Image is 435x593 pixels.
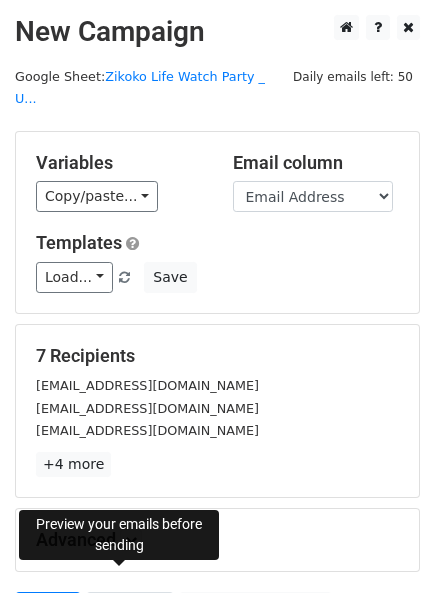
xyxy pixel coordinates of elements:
[36,401,259,416] small: [EMAIL_ADDRESS][DOMAIN_NAME]
[36,345,399,367] h5: 7 Recipients
[335,497,435,593] iframe: Chat Widget
[36,452,111,477] a: +4 more
[36,378,259,393] small: [EMAIL_ADDRESS][DOMAIN_NAME]
[36,181,158,212] a: Copy/paste...
[144,262,196,293] button: Save
[36,232,122,253] a: Templates
[36,152,203,174] h5: Variables
[286,66,420,88] span: Daily emails left: 50
[233,152,400,174] h5: Email column
[15,69,265,107] a: Zikoko Life Watch Party _ U...
[15,15,420,49] h2: New Campaign
[286,69,420,84] a: Daily emails left: 50
[36,262,113,293] a: Load...
[36,423,259,438] small: [EMAIL_ADDRESS][DOMAIN_NAME]
[19,510,219,560] div: Preview your emails before sending
[15,69,265,107] small: Google Sheet:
